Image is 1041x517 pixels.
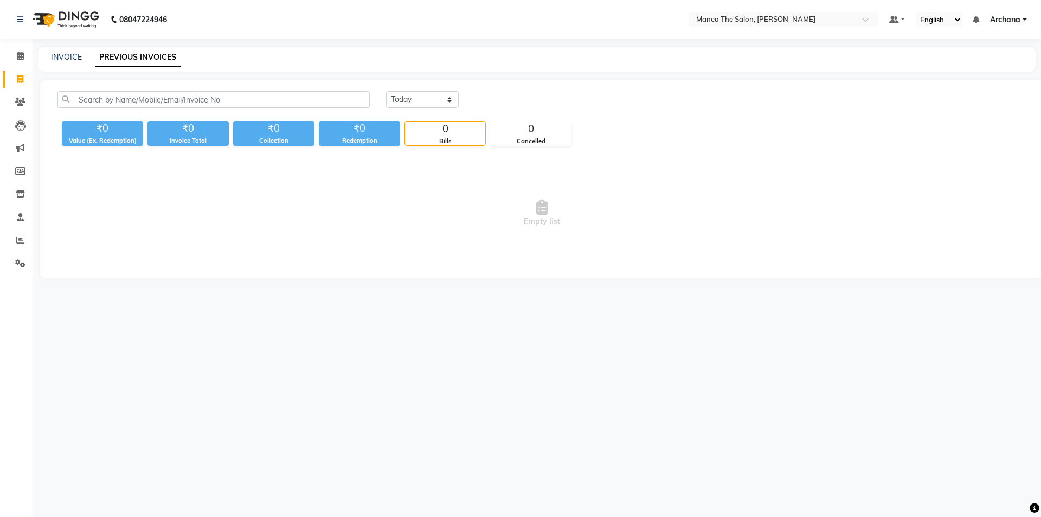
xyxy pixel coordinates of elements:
[147,121,229,136] div: ₹0
[147,136,229,145] div: Invoice Total
[319,121,400,136] div: ₹0
[319,136,400,145] div: Redemption
[57,91,370,108] input: Search by Name/Mobile/Email/Invoice No
[405,137,485,146] div: Bills
[119,4,167,35] b: 08047224946
[57,159,1026,267] span: Empty list
[233,136,314,145] div: Collection
[233,121,314,136] div: ₹0
[51,52,82,62] a: INVOICE
[28,4,102,35] img: logo
[62,136,143,145] div: Value (Ex. Redemption)
[990,14,1020,25] span: Archana
[62,121,143,136] div: ₹0
[405,122,485,137] div: 0
[491,137,571,146] div: Cancelled
[491,122,571,137] div: 0
[95,48,181,67] a: PREVIOUS INVOICES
